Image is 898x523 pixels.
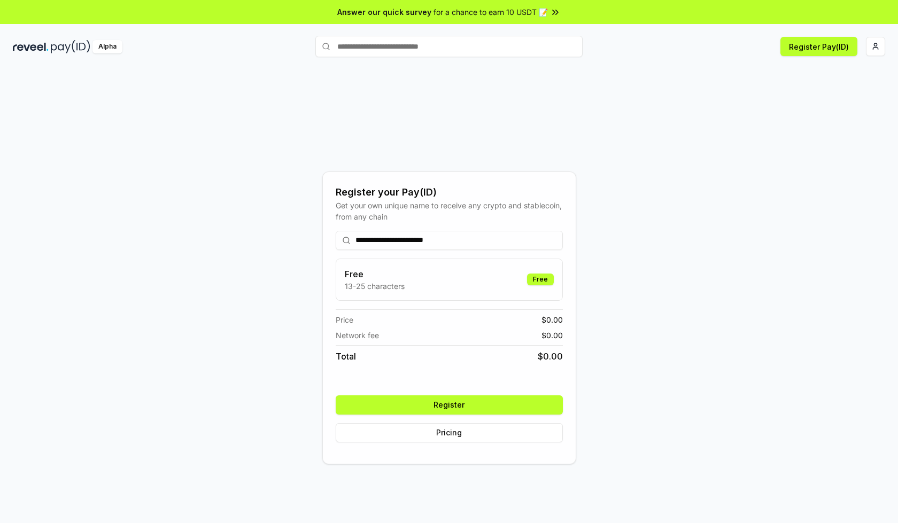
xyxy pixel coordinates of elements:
img: pay_id [51,40,90,53]
button: Register Pay(ID) [780,37,857,56]
span: $ 0.00 [541,330,563,341]
span: for a chance to earn 10 USDT 📝 [433,6,548,18]
span: $ 0.00 [541,314,563,325]
img: reveel_dark [13,40,49,53]
button: Pricing [336,423,563,442]
span: $ 0.00 [538,350,563,363]
span: Price [336,314,353,325]
h3: Free [345,268,405,280]
span: Answer our quick survey [337,6,431,18]
div: Get your own unique name to receive any crypto and stablecoin, from any chain [336,200,563,222]
div: Free [527,274,554,285]
div: Alpha [92,40,122,53]
p: 13-25 characters [345,280,405,292]
span: Total [336,350,356,363]
div: Register your Pay(ID) [336,185,563,200]
button: Register [336,395,563,415]
span: Network fee [336,330,379,341]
